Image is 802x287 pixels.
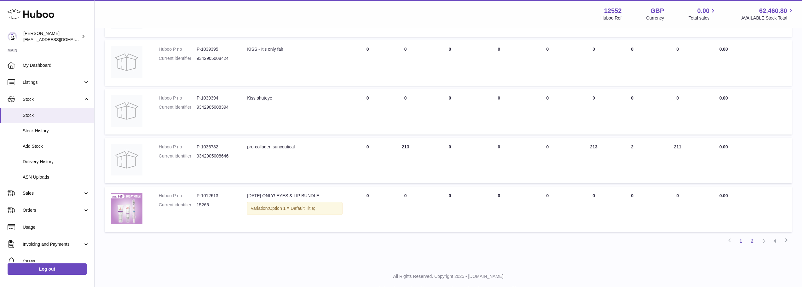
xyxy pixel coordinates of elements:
[475,40,522,86] td: 0
[111,144,142,175] img: product image
[475,138,522,183] td: 0
[546,144,549,149] span: 0
[23,174,89,180] span: ASN Uploads
[23,112,89,118] span: Stock
[769,235,781,247] a: 4
[8,263,87,275] a: Log out
[650,7,664,15] strong: GBP
[572,89,615,135] td: 0
[649,138,706,183] td: 211
[697,7,710,15] span: 0.00
[615,89,649,135] td: 0
[23,143,89,149] span: Add Stock
[159,104,197,110] dt: Current identifier
[247,46,342,52] div: KISS - It's only fair
[424,40,476,86] td: 0
[159,46,197,52] dt: Huboo P no
[601,15,622,21] div: Huboo Ref
[759,7,787,15] span: 62,460.80
[475,89,522,135] td: 0
[424,89,476,135] td: 0
[159,193,197,199] dt: Huboo P no
[649,89,706,135] td: 0
[649,40,706,86] td: 0
[349,187,387,232] td: 0
[546,95,549,100] span: 0
[424,138,476,183] td: 0
[615,187,649,232] td: 0
[23,207,83,213] span: Orders
[247,144,342,150] div: pro-collagen sunceutical
[387,40,424,86] td: 0
[615,40,649,86] td: 0
[604,7,622,15] strong: 12552
[741,7,794,21] a: 62,460.80 AVAILABLE Stock Total
[197,202,234,208] dd: 15266
[546,47,549,52] span: 0
[546,193,549,198] span: 0
[247,193,342,199] div: [DATE] ONLY! EYES & LIP BUNDLE
[23,241,83,247] span: Invoicing and Payments
[111,46,142,78] img: product image
[159,202,197,208] dt: Current identifier
[758,235,769,247] a: 3
[349,89,387,135] td: 0
[100,273,797,279] p: All Rights Reserved. Copyright 2025 - [DOMAIN_NAME]
[23,37,93,42] span: [EMAIL_ADDRESS][DOMAIN_NAME]
[23,79,83,85] span: Listings
[197,95,234,101] dd: P-1039394
[23,96,83,102] span: Stock
[23,258,89,264] span: Cases
[719,193,728,198] span: 0.00
[424,187,476,232] td: 0
[689,15,717,21] span: Total sales
[197,55,234,61] dd: 9342905008424
[387,138,424,183] td: 213
[572,187,615,232] td: 0
[247,202,342,215] div: Variation:
[649,187,706,232] td: 0
[387,89,424,135] td: 0
[735,235,747,247] a: 1
[747,235,758,247] a: 2
[8,32,17,41] img: lstamp@selfcare.net.au
[197,46,234,52] dd: P-1039395
[23,128,89,134] span: Stock History
[719,95,728,100] span: 0.00
[23,190,83,196] span: Sales
[615,138,649,183] td: 2
[269,206,315,211] span: Option 1 = Default Title;
[159,153,197,159] dt: Current identifier
[159,55,197,61] dt: Current identifier
[572,138,615,183] td: 213
[111,193,142,224] img: product image
[646,15,664,21] div: Currency
[387,187,424,232] td: 0
[23,159,89,165] span: Delivery History
[111,95,142,127] img: product image
[197,104,234,110] dd: 9342905008394
[475,187,522,232] td: 0
[349,40,387,86] td: 0
[719,144,728,149] span: 0.00
[159,144,197,150] dt: Huboo P no
[197,144,234,150] dd: P-1036782
[719,47,728,52] span: 0.00
[197,193,234,199] dd: P-1012613
[572,40,615,86] td: 0
[741,15,794,21] span: AVAILABLE Stock Total
[197,153,234,159] dd: 9342905008646
[23,31,80,43] div: [PERSON_NAME]
[349,138,387,183] td: 0
[23,224,89,230] span: Usage
[159,95,197,101] dt: Huboo P no
[23,62,89,68] span: My Dashboard
[247,95,342,101] div: Kiss shuteye
[689,7,717,21] a: 0.00 Total sales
